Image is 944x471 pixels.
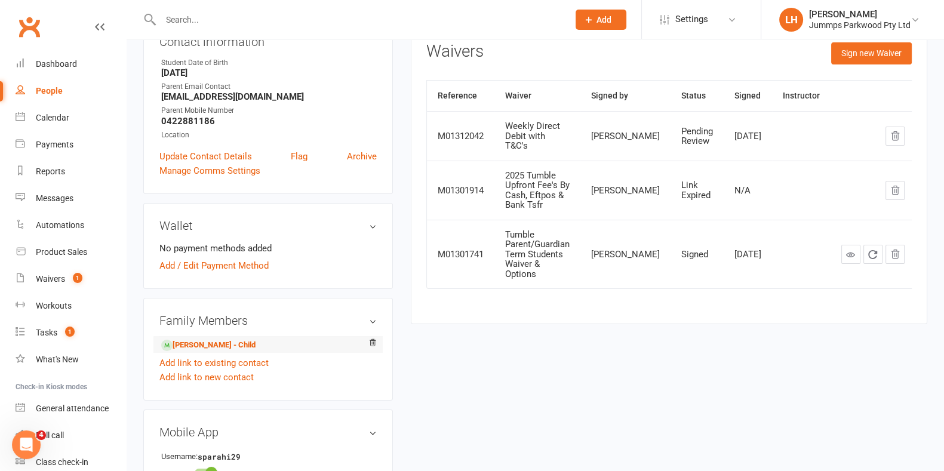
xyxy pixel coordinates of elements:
a: Add / Edit Payment Method [159,258,269,273]
h3: Contact information [159,30,377,48]
div: People [36,86,63,96]
div: M01301741 [438,250,484,260]
div: Parent Email Contact [161,81,377,93]
div: Class check-in [36,457,88,467]
h3: Wallet [159,219,377,232]
a: Flag [291,149,308,164]
div: [PERSON_NAME] [591,186,660,196]
a: Archive [347,149,377,164]
a: Add link to new contact [159,370,254,384]
div: Roll call [36,430,64,440]
strong: [DATE] [161,67,377,78]
th: Status [671,81,724,111]
a: Reports [16,158,126,185]
a: Workouts [16,293,126,319]
div: Dashboard [36,59,77,69]
div: Jummps Parkwood Pty Ltd [809,20,911,30]
span: Add [596,15,611,24]
div: Tumble Parent/Guardian Term Students Waiver & Options [505,230,570,279]
th: Signed by [580,81,671,111]
li: Username: [159,448,377,464]
div: Messages [36,193,73,203]
a: [PERSON_NAME] - Child [161,339,256,352]
span: 1 [65,327,75,337]
div: What's New [36,355,79,364]
li: No payment methods added [159,241,377,255]
th: Signed [724,81,772,111]
div: Payments [36,140,73,149]
div: Signed [681,250,713,260]
a: Tasks 1 [16,319,126,346]
span: 4 [36,430,46,440]
div: 2025 Tumble Upfront Fee's By Cash, Eftpos & Bank Tsfr [505,171,570,210]
a: Dashboard [16,51,126,78]
a: Manage Comms Settings [159,164,260,178]
div: Waivers [36,274,65,284]
span: 1 [73,273,82,283]
a: People [16,78,126,104]
div: [PERSON_NAME] [809,9,911,20]
div: LH [779,8,803,32]
th: Waiver [494,81,580,111]
div: [PERSON_NAME] [591,250,660,260]
iframe: Intercom live chat [12,430,41,459]
div: Location [161,130,377,141]
a: Automations [16,212,126,239]
strong: sparahi29 [198,451,266,463]
a: Product Sales [16,239,126,266]
div: Parent Mobile Number [161,105,377,116]
h3: Family Members [159,314,377,327]
div: Pending Review [681,127,713,146]
a: Waivers 1 [16,266,126,293]
a: Calendar [16,104,126,131]
a: Payments [16,131,126,158]
div: [PERSON_NAME] [591,131,660,141]
h3: Mobile App [159,426,377,439]
div: Product Sales [36,247,87,257]
div: M01312042 [438,131,484,141]
h3: Waivers [426,42,484,61]
div: General attendance [36,404,109,413]
a: Roll call [16,422,126,449]
th: Reference [427,81,494,111]
div: Calendar [36,113,69,122]
div: N/A [734,186,761,196]
div: M01301914 [438,186,484,196]
div: Reports [36,167,65,176]
a: What's New [16,346,126,373]
div: Student Date of Birth [161,57,377,69]
div: [DATE] [734,131,761,141]
span: Settings [675,6,708,33]
div: Tasks [36,328,57,337]
div: Workouts [36,301,72,310]
div: Weekly Direct Debit with T&C's [505,121,570,151]
a: Update Contact Details [159,149,252,164]
button: Sign new Waiver [831,42,912,64]
strong: 0422881186 [161,116,377,127]
a: General attendance kiosk mode [16,395,126,422]
strong: [EMAIL_ADDRESS][DOMAIN_NAME] [161,91,377,102]
div: Link Expired [681,180,713,200]
a: Clubworx [14,12,44,42]
a: Add link to existing contact [159,356,269,370]
input: Search... [157,11,560,28]
div: [DATE] [734,250,761,260]
div: Automations [36,220,84,230]
a: Messages [16,185,126,212]
button: Add [576,10,626,30]
th: Instructor [772,81,831,111]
